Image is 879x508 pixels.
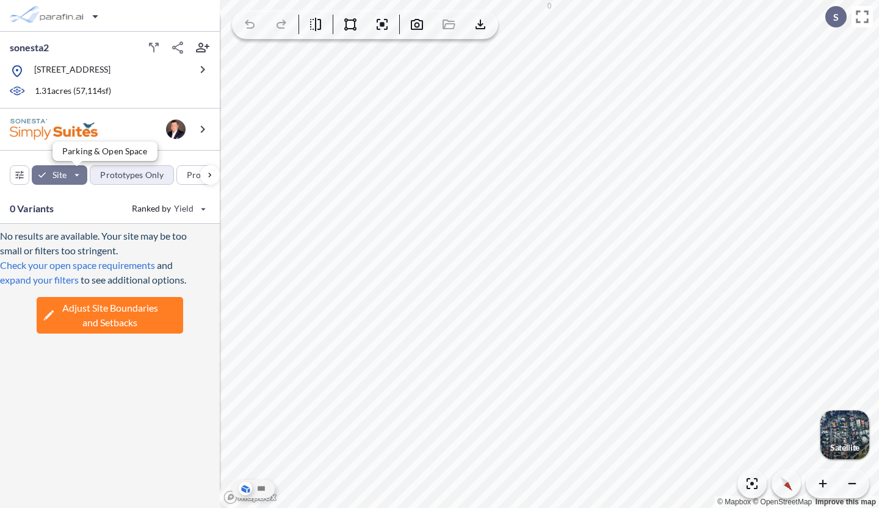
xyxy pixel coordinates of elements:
p: 0 Variants [10,201,54,216]
button: Adjust Site Boundariesand Setbacks [37,297,183,334]
p: 1.31 acres ( 57,114 sf) [35,85,111,98]
button: Site [32,165,87,185]
button: Site Plan [255,482,268,495]
a: Improve this map [816,498,876,506]
a: Mapbox homepage [223,490,277,504]
p: Program [187,169,221,181]
button: Switcher ImageSatellite [820,410,869,459]
p: [STREET_ADDRESS] [34,63,110,79]
p: S [833,12,839,23]
span: Adjust Site Boundaries and Setbacks [62,301,158,330]
img: user logo [166,120,186,139]
button: Ranked by Yield [122,199,214,218]
p: sonesta2 [10,41,49,54]
p: Parking & Open Space [62,146,148,156]
button: Program [176,165,242,185]
img: BrandImage [10,119,98,140]
span: Yield [174,202,194,215]
p: Prototypes Only [100,169,164,181]
img: Switcher Image [820,410,869,459]
a: Mapbox [717,498,751,506]
button: Aerial View [239,482,252,495]
p: Satellite [830,443,859,453]
button: Prototypes Only [90,165,174,185]
a: OpenStreetMap [753,498,812,506]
